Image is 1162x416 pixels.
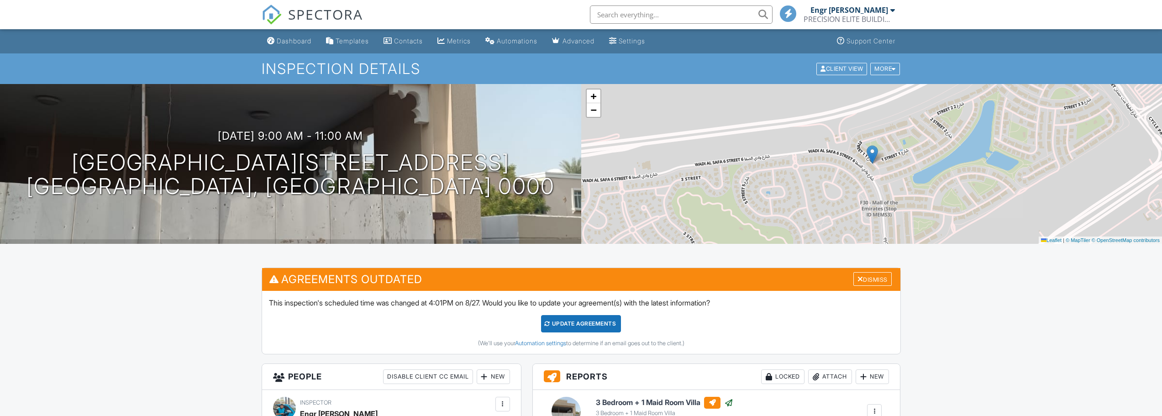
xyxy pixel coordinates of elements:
a: Automations (Basic) [482,33,541,50]
a: Advanced [548,33,598,50]
span: SPECTORA [288,5,363,24]
div: Locked [761,369,804,384]
a: Automation settings [515,340,566,347]
div: Support Center [847,37,895,45]
div: Attach [808,369,852,384]
a: © MapTiler [1066,237,1090,243]
input: Search everything... [590,5,773,24]
div: PRECISION ELITE BUILDING INSPECTION SERVICES L.L.C [804,15,895,24]
div: Settings [619,37,645,45]
img: Marker [867,145,878,164]
h3: Reports [533,364,900,390]
a: Zoom out [587,103,600,117]
img: The Best Home Inspection Software - Spectora [262,5,282,25]
div: Disable Client CC Email [383,369,473,384]
h3: Agreements Outdated [262,268,900,290]
a: Dashboard [263,33,315,50]
div: Metrics [447,37,471,45]
h6: 3 Bedroom + 1 Maid Room Villa [596,397,733,409]
a: Support Center [833,33,899,50]
div: Automations [497,37,537,45]
span: + [590,90,596,102]
a: Templates [322,33,373,50]
div: New [477,369,510,384]
div: Contacts [394,37,423,45]
a: SPECTORA [262,12,363,32]
a: Metrics [434,33,474,50]
a: Client View [815,65,869,72]
span: − [590,104,596,116]
div: Engr [PERSON_NAME] [810,5,888,15]
div: More [870,63,900,75]
a: © OpenStreetMap contributors [1092,237,1160,243]
span: Inspector [300,399,331,406]
h3: People [262,364,521,390]
div: (We'll use your to determine if an email goes out to the client.) [269,340,894,347]
div: This inspection's scheduled time was changed at 4:01PM on 8/27. Would you like to update your agr... [262,291,900,354]
a: Contacts [380,33,426,50]
a: Settings [605,33,649,50]
div: Update Agreements [541,315,621,332]
div: Client View [816,63,867,75]
span: | [1063,237,1064,243]
div: Advanced [563,37,594,45]
h1: Inspection Details [262,61,901,77]
div: Templates [336,37,369,45]
div: Dashboard [277,37,311,45]
h3: [DATE] 9:00 am - 11:00 am [218,130,363,142]
h1: [GEOGRAPHIC_DATA][STREET_ADDRESS] [GEOGRAPHIC_DATA], [GEOGRAPHIC_DATA] 0000 [26,151,555,199]
div: New [856,369,889,384]
div: Dismiss [853,272,892,286]
a: Zoom in [587,90,600,103]
a: Leaflet [1041,237,1062,243]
